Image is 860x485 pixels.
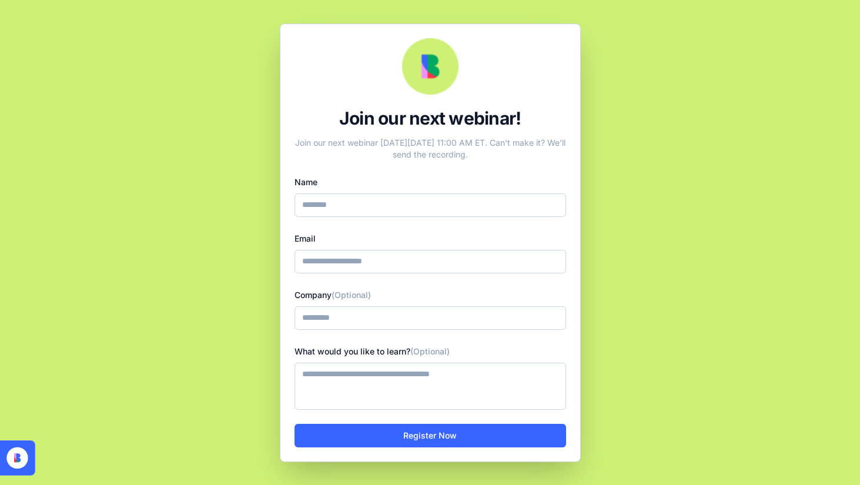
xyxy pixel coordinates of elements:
label: Company [295,290,371,300]
img: Webinar Logo [402,38,459,95]
span: (Optional) [332,290,371,300]
div: Join our next webinar [DATE][DATE] 11:00 AM ET. Can't make it? We'll send the recording. [295,132,566,160]
label: Name [295,177,317,187]
label: Email [295,233,316,243]
label: What would you like to learn? [295,346,450,356]
span: (Optional) [410,346,450,356]
div: Join our next webinar! [295,108,566,129]
button: Register Now [295,424,566,447]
